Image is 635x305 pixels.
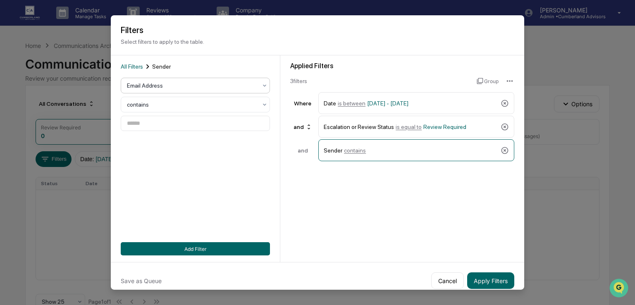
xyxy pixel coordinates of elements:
[290,100,315,106] div: Where
[28,63,136,71] div: Start new chat
[21,38,136,46] input: Clear
[152,63,171,70] span: Sender
[17,120,52,128] span: Data Lookup
[121,272,162,289] button: Save as Queue
[324,119,497,134] div: Escalation or Review Status
[290,120,315,133] div: and
[609,278,631,300] iframe: Open customer support
[17,104,53,112] span: Preclearance
[344,147,366,153] span: contains
[396,123,422,130] span: is equal to
[121,63,143,70] span: All Filters
[5,101,57,116] a: 🖐️Preclearance
[82,140,100,146] span: Pylon
[367,100,408,106] span: [DATE] - [DATE]
[60,105,67,112] div: 🗄️
[8,63,23,78] img: 1746055101610-c473b297-6a78-478c-a979-82029cc54cd1
[290,78,470,84] div: 3 filter s
[467,272,514,289] button: Apply Filters
[68,104,103,112] span: Attestations
[58,140,100,146] a: Powered byPylon
[423,123,466,130] span: Review Required
[8,17,150,31] p: How can we help?
[57,101,106,116] a: 🗄️Attestations
[477,74,499,88] button: Group
[28,71,105,78] div: We're available if you need us!
[338,100,365,106] span: is between
[8,121,15,127] div: 🔎
[121,38,514,45] p: Select filters to apply to the table.
[324,143,497,157] div: Sender
[141,66,150,76] button: Start new chat
[290,62,514,70] div: Applied Filters
[431,272,464,289] button: Cancel
[290,147,315,153] div: and
[121,242,270,255] button: Add Filter
[121,25,514,35] h2: Filters
[5,117,55,131] a: 🔎Data Lookup
[324,96,497,110] div: Date
[8,105,15,112] div: 🖐️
